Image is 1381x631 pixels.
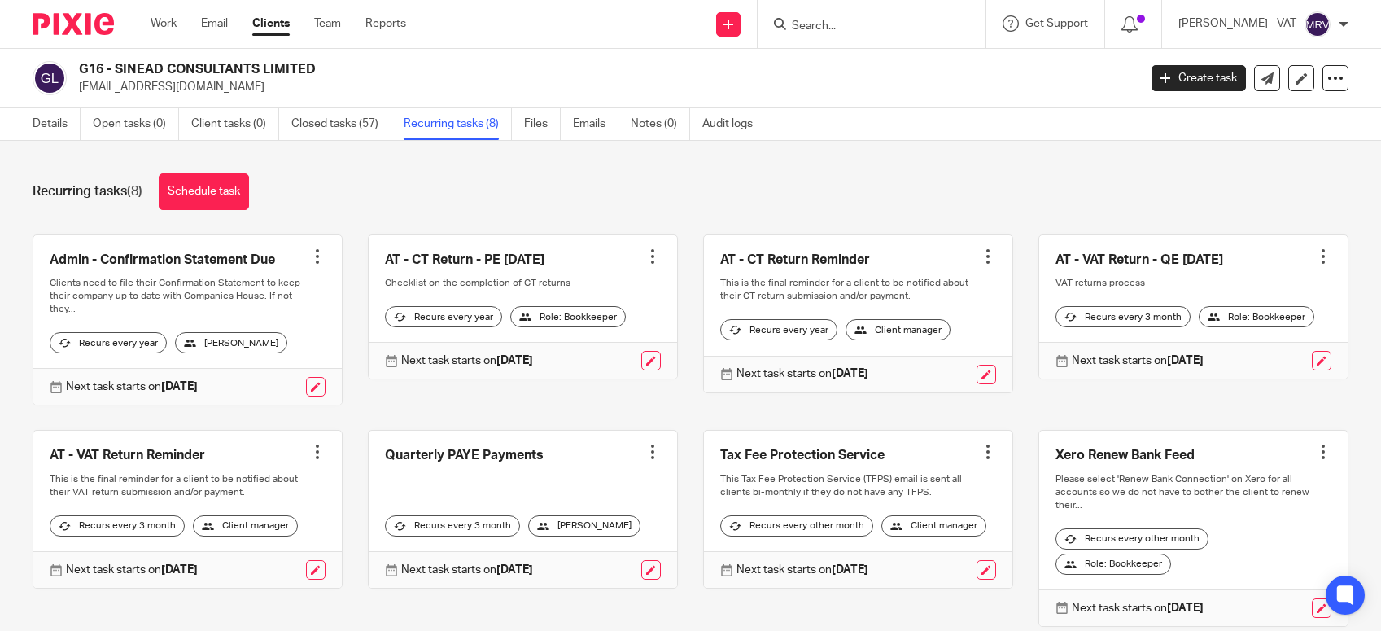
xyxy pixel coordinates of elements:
[66,562,198,578] p: Next task starts on
[127,185,142,198] span: (8)
[401,353,533,369] p: Next task starts on
[510,306,626,327] div: Role: Bookkeeper
[1199,306,1314,327] div: Role: Bookkeeper
[1072,600,1204,616] p: Next task starts on
[1167,603,1204,614] strong: [DATE]
[790,20,937,34] input: Search
[496,355,533,366] strong: [DATE]
[1072,353,1204,369] p: Next task starts on
[702,108,765,140] a: Audit logs
[385,515,520,537] div: Recurs every 3 month
[159,173,249,210] a: Schedule task
[33,108,81,140] a: Details
[33,13,114,35] img: Pixie
[151,15,177,32] a: Work
[720,319,837,340] div: Recurs every year
[93,108,179,140] a: Open tasks (0)
[881,515,986,537] div: Client manager
[365,15,406,32] a: Reports
[385,306,502,327] div: Recurs every year
[1178,15,1296,32] p: [PERSON_NAME] - VAT
[496,564,533,576] strong: [DATE]
[404,108,512,140] a: Recurring tasks (8)
[1025,18,1088,29] span: Get Support
[528,515,640,537] div: [PERSON_NAME]
[175,332,287,353] div: [PERSON_NAME]
[1055,528,1208,550] div: Recurs every other month
[50,332,167,353] div: Recurs every year
[846,319,951,340] div: Client manager
[252,15,290,32] a: Clients
[1055,554,1171,575] div: Role: Bookkeeper
[33,183,142,200] h1: Recurring tasks
[736,562,868,578] p: Next task starts on
[33,61,67,95] img: svg%3E
[832,564,868,576] strong: [DATE]
[66,379,198,395] p: Next task starts on
[193,515,298,537] div: Client manager
[79,61,917,78] h2: G16 - SINEAD CONSULTANTS LIMITED
[161,564,198,576] strong: [DATE]
[832,368,868,379] strong: [DATE]
[524,108,561,140] a: Files
[50,515,185,537] div: Recurs every 3 month
[291,108,391,140] a: Closed tasks (57)
[1305,11,1331,37] img: svg%3E
[79,79,1127,95] p: [EMAIL_ADDRESS][DOMAIN_NAME]
[161,381,198,392] strong: [DATE]
[1055,306,1191,327] div: Recurs every 3 month
[720,515,873,537] div: Recurs every other month
[201,15,228,32] a: Email
[314,15,341,32] a: Team
[736,366,868,382] p: Next task starts on
[401,562,533,578] p: Next task starts on
[631,108,690,140] a: Notes (0)
[1152,65,1246,91] a: Create task
[573,108,618,140] a: Emails
[1167,355,1204,366] strong: [DATE]
[191,108,279,140] a: Client tasks (0)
